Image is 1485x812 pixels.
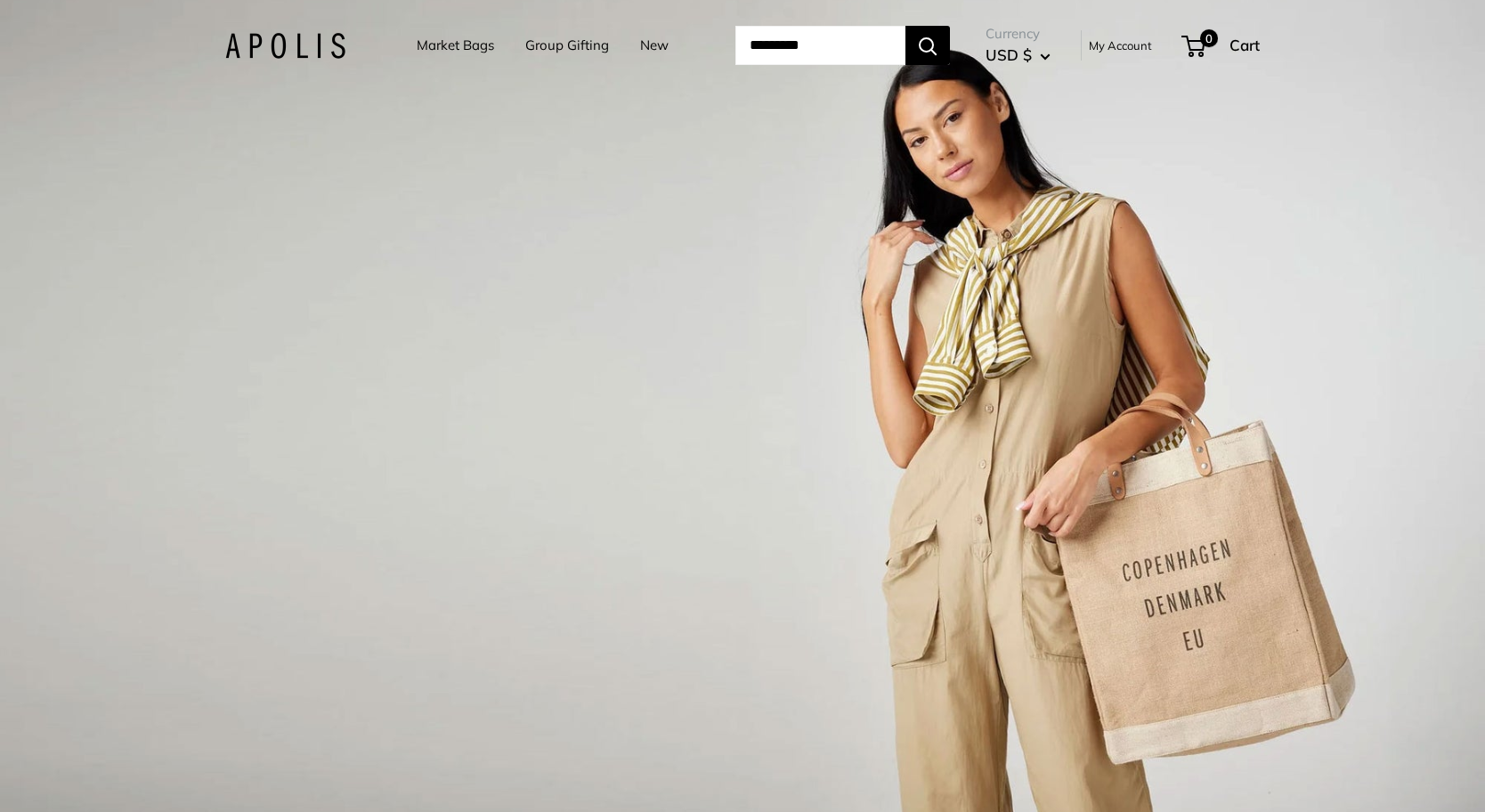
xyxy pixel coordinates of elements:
[1183,31,1260,60] a: 0 Cart
[735,26,905,65] input: Search...
[986,41,1051,69] button: USD $
[986,45,1032,64] span: USD $
[640,33,669,58] a: New
[1200,29,1218,47] span: 0
[905,26,950,65] button: Search
[1089,35,1152,56] a: My Account
[417,33,494,58] a: Market Bags
[225,33,345,59] img: Apolis
[1229,36,1260,54] span: Cart
[525,33,609,58] a: Group Gifting
[986,21,1051,46] span: Currency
